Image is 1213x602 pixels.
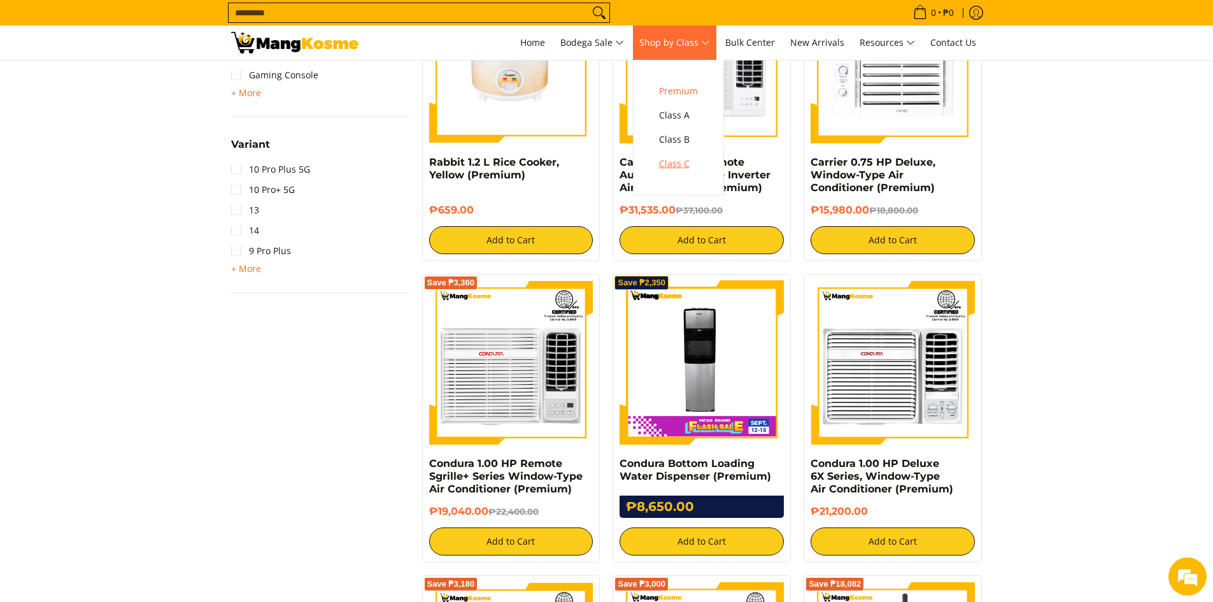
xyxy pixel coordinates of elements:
[231,32,358,54] img: Premium Deals: Best Premium Home Appliances Sale l Mang Kosme
[676,205,723,215] del: ₱37,100.00
[853,25,921,60] a: Resources
[620,457,771,482] a: Condura Bottom Loading Water Dispenser (Premium)
[514,25,551,60] a: Home
[653,103,704,127] a: Class A
[520,36,545,48] span: Home
[653,152,704,176] a: Class C
[653,79,704,103] a: Premium
[725,36,775,48] span: Bulk Center
[589,3,609,22] button: Search
[231,140,270,159] summary: Open
[811,156,935,194] a: Carrier 0.75 HP Deluxe, Window-Type Air Conditioner (Premium)
[941,8,956,17] span: ₱0
[620,527,784,555] button: Add to Cart
[659,83,698,99] span: Premium
[231,200,259,220] a: 13
[659,132,698,148] span: Class B
[909,6,958,20] span: •
[620,496,784,518] h6: ₱8,650.00
[231,140,270,150] span: Variant
[429,505,593,518] h6: ₱19,040.00
[427,279,475,287] span: Save ₱3,360
[860,35,915,51] span: Resources
[869,205,918,215] del: ₱18,800.00
[231,241,291,261] a: 9 Pro Plus
[429,281,593,445] img: condura-sgrille-series-window-type-remote-aircon-premium-full-view-mang-kosme
[930,36,976,48] span: Contact Us
[231,220,259,241] a: 14
[924,25,982,60] a: Contact Us
[231,159,310,180] a: 10 Pro Plus 5G
[633,25,716,60] a: Shop by Class
[429,527,593,555] button: Add to Cart
[929,8,938,17] span: 0
[231,88,261,98] span: + More
[659,108,698,124] span: Class A
[620,281,784,445] img: Condura Bottom Loading Water Dispenser (Premium)
[719,25,781,60] a: Bulk Center
[429,156,559,181] a: Rabbit 1.2 L Rice Cooker, Yellow (Premium)
[554,25,630,60] a: Bodega Sale
[811,204,975,217] h6: ₱15,980.00
[429,204,593,217] h6: ₱659.00
[620,156,770,194] a: Carrier 1.00 HP Remote Aura, Window-Type Inverter Air Conditioner (Premium)
[659,156,698,172] span: Class C
[620,204,784,217] h6: ₱31,535.00
[427,580,475,588] span: Save ₱3,180
[811,281,975,445] img: Condura 1.00 HP Deluxe 6X Series, Window-Type Air Conditioner (Premium)
[811,505,975,518] h6: ₱21,200.00
[653,127,704,152] a: Class B
[620,226,784,254] button: Add to Cart
[811,226,975,254] button: Add to Cart
[618,279,665,287] span: Save ₱2,350
[784,25,851,60] a: New Arrivals
[231,85,261,101] summary: Open
[429,457,583,495] a: Condura 1.00 HP Remote Sgrille+ Series Window-Type Air Conditioner (Premium)
[809,580,861,588] span: Save ₱18,082
[231,65,318,85] a: Gaming Console
[790,36,844,48] span: New Arrivals
[811,457,953,495] a: Condura 1.00 HP Deluxe 6X Series, Window-Type Air Conditioner (Premium)
[639,35,710,51] span: Shop by Class
[811,527,975,555] button: Add to Cart
[560,35,624,51] span: Bodega Sale
[371,25,982,60] nav: Main Menu
[231,180,295,200] a: 10 Pro+ 5G
[231,261,261,276] summary: Open
[231,264,261,274] span: + More
[488,506,539,517] del: ₱22,400.00
[429,226,593,254] button: Add to Cart
[618,580,665,588] span: Save ₱3,000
